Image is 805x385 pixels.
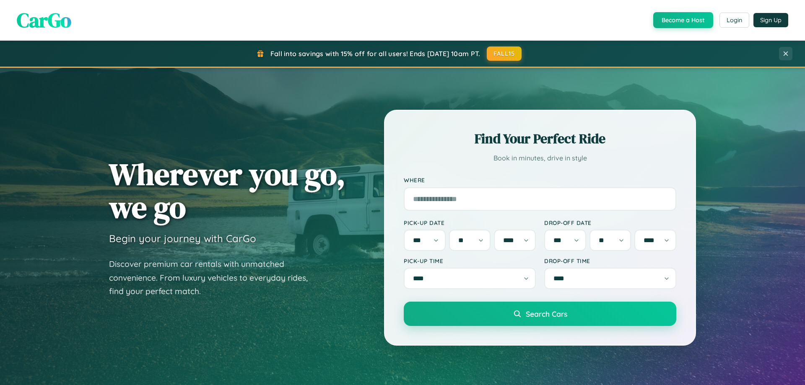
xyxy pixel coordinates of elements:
p: Book in minutes, drive in style [404,152,676,164]
h2: Find Your Perfect Ride [404,129,676,148]
button: Search Cars [404,302,676,326]
span: Search Cars [526,309,567,318]
button: Sign Up [753,13,788,27]
button: Become a Host [653,12,713,28]
p: Discover premium car rentals with unmatched convenience. From luxury vehicles to everyday rides, ... [109,257,319,298]
h3: Begin your journey with CarGo [109,232,256,245]
label: Drop-off Date [544,219,676,226]
button: FALL15 [487,47,522,61]
span: CarGo [17,6,71,34]
label: Pick-up Date [404,219,536,226]
button: Login [719,13,749,28]
span: Fall into savings with 15% off for all users! Ends [DATE] 10am PT. [270,49,480,58]
label: Where [404,177,676,184]
label: Drop-off Time [544,257,676,264]
label: Pick-up Time [404,257,536,264]
h1: Wherever you go, we go [109,158,345,224]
